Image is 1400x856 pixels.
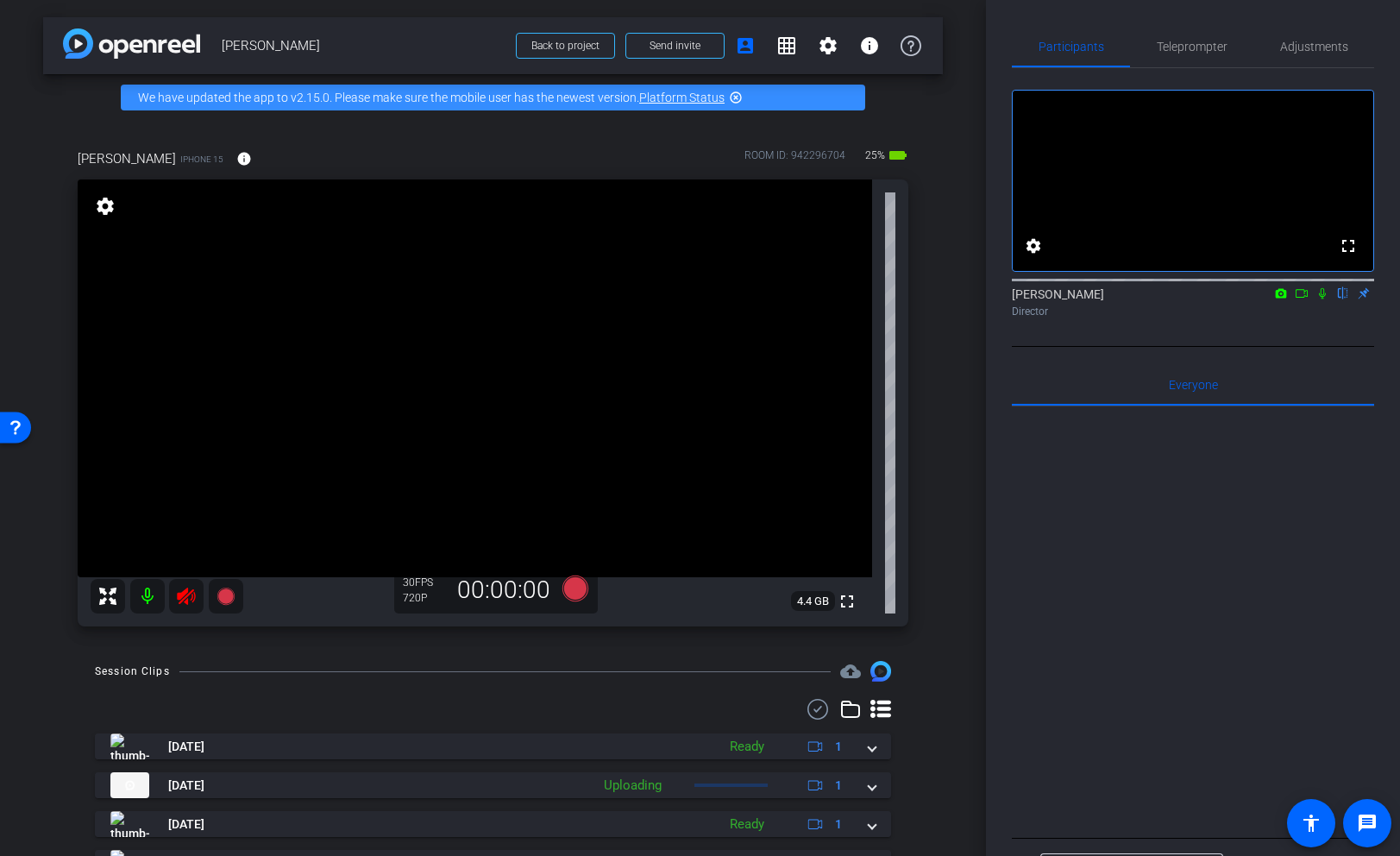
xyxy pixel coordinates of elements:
mat-icon: battery_std [888,145,908,166]
span: [DATE] [168,738,204,756]
mat-icon: settings [1023,236,1044,256]
span: [PERSON_NAME] [78,149,176,168]
div: Ready [721,737,773,757]
mat-expansion-panel-header: thumb-nail[DATE]Uploading1 [95,772,891,798]
mat-expansion-panel-header: thumb-nail[DATE]Ready1 [95,811,891,837]
span: [PERSON_NAME] [222,28,505,63]
mat-icon: account_box [735,35,756,56]
span: Destinations for your clips [840,661,861,682]
div: 30 [403,576,446,589]
span: 25% [863,142,888,169]
mat-icon: grid_on [776,35,797,56]
mat-icon: info [859,35,880,56]
mat-icon: settings [93,196,117,217]
span: [DATE] [168,815,204,834]
img: thumb-nail [110,733,149,759]
div: ROOM ID: 942296704 [744,148,845,173]
mat-icon: highlight_off [729,91,743,104]
img: thumb-nail [110,811,149,837]
span: Adjustments [1280,41,1348,53]
span: [DATE] [168,777,204,795]
span: FPS [415,576,433,588]
div: We have updated the app to v2.15.0. Please make sure the mobile user has the newest version. [121,85,865,110]
mat-icon: info [236,151,252,167]
img: Session clips [870,661,891,682]
mat-expansion-panel-header: thumb-nail[DATE]Ready1 [95,733,891,759]
mat-icon: cloud_upload [840,661,861,682]
span: Teleprompter [1157,41,1227,53]
mat-icon: fullscreen [837,591,857,612]
img: app-logo [63,28,200,59]
img: thumb-nail [110,772,149,798]
mat-icon: flip [1333,285,1353,300]
mat-icon: accessibility [1301,813,1322,834]
div: 720P [403,591,446,605]
span: 1 [835,738,842,756]
button: Send invite [625,33,725,59]
span: Participants [1039,41,1104,53]
a: Platform Status [639,91,725,104]
span: 1 [835,815,842,834]
button: Back to project [516,33,615,59]
span: Everyone [1169,379,1218,391]
mat-icon: fullscreen [1338,236,1359,256]
mat-icon: settings [818,35,838,56]
span: Back to project [531,40,600,52]
div: Uploading [595,776,670,796]
span: 4.4 GB [791,591,835,612]
div: Director [1012,304,1374,319]
div: 00:00:00 [446,576,562,605]
mat-icon: message [1357,813,1378,834]
span: Send invite [650,39,700,53]
div: [PERSON_NAME] [1012,286,1374,319]
span: 1 [835,777,842,795]
span: iPhone 15 [180,153,223,166]
div: Session Clips [95,663,170,680]
div: Ready [721,815,773,834]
